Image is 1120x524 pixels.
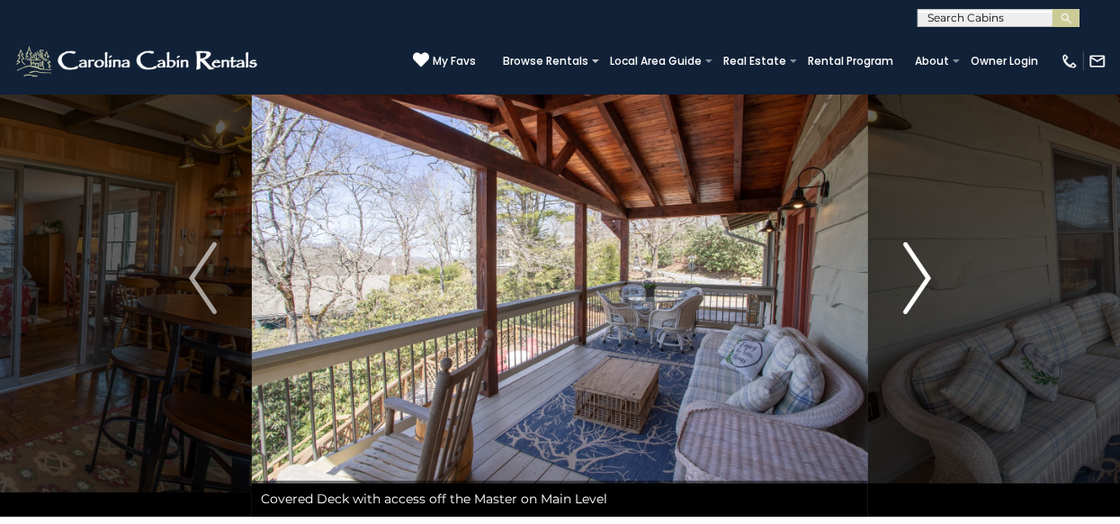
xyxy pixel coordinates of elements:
[906,49,958,74] a: About
[714,49,795,74] a: Real Estate
[433,53,476,69] span: My Favs
[962,49,1047,74] a: Owner Login
[154,40,252,517] button: Previous
[1089,52,1107,70] img: mail-regular-white.png
[868,40,966,517] button: Next
[1061,52,1079,70] img: phone-regular-white.png
[799,49,902,74] a: Rental Program
[903,242,930,314] img: arrow
[413,51,476,70] a: My Favs
[13,43,263,79] img: White-1-2.png
[601,49,711,74] a: Local Area Guide
[252,481,868,517] div: Covered Deck with access off the Master on Main Level
[189,242,216,314] img: arrow
[494,49,597,74] a: Browse Rentals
